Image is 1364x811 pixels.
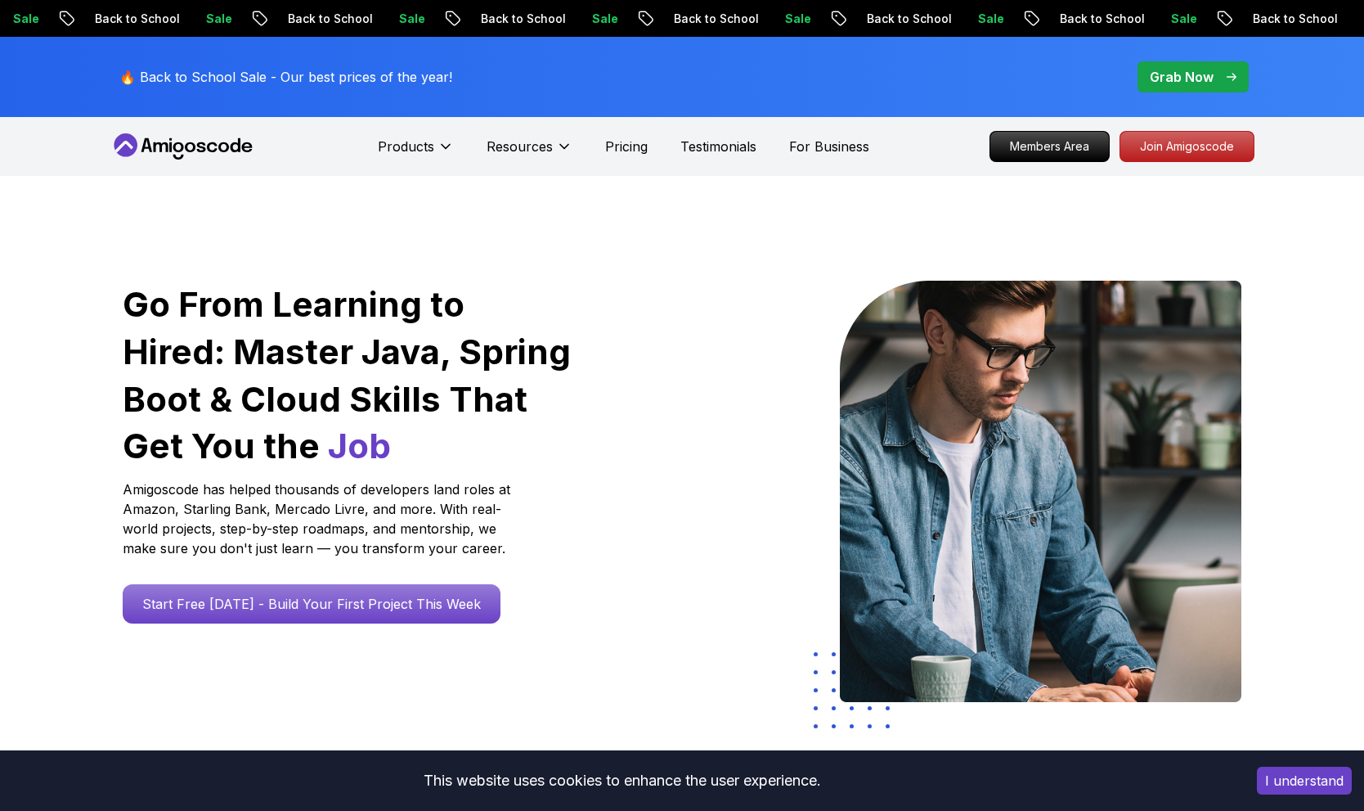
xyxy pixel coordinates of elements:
a: Testimonials [680,137,756,156]
a: Members Area [989,131,1110,162]
p: Sale [344,11,397,27]
p: Products [378,137,434,156]
p: Back to School [619,11,730,27]
p: Sale [537,11,590,27]
p: Members Area [990,132,1109,161]
p: Sale [730,11,783,27]
p: Back to School [1198,11,1309,27]
p: Back to School [233,11,344,27]
h1: Go From Learning to Hired: Master Java, Spring Boot & Cloud Skills That Get You the [123,281,573,470]
p: Sale [151,11,204,27]
button: Accept cookies [1257,767,1352,795]
p: Back to School [426,11,537,27]
p: 🔥 Back to School Sale - Our best prices of the year! [119,67,452,87]
p: Grab Now [1150,67,1214,87]
a: Join Amigoscode [1119,131,1254,162]
p: Sale [923,11,976,27]
p: Join Amigoscode [1120,132,1254,161]
p: Resources [487,137,553,156]
button: Resources [487,137,572,169]
img: hero [840,281,1241,702]
p: Amigoscode has helped thousands of developers land roles at Amazon, Starling Bank, Mercado Livre,... [123,480,515,558]
button: Products [378,137,454,169]
span: Job [328,425,391,466]
div: This website uses cookies to enhance the user experience. [12,763,1232,799]
p: Sale [1309,11,1362,27]
p: Back to School [40,11,151,27]
a: For Business [789,137,869,156]
a: Pricing [605,137,648,156]
p: Back to School [1005,11,1116,27]
p: Sale [1116,11,1169,27]
a: Start Free [DATE] - Build Your First Project This Week [123,584,500,624]
p: Back to School [812,11,923,27]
